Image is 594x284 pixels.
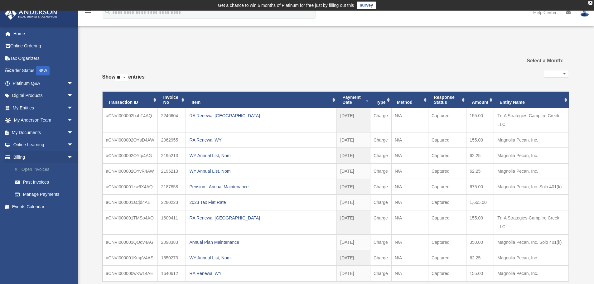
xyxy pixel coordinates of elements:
[428,163,466,179] td: Captured
[494,266,568,281] td: Magnolia Pecan, Inc.
[391,132,428,148] td: N/A
[103,132,158,148] td: aCNVI000002OYsD4AW
[158,132,186,148] td: 2062955
[158,148,186,163] td: 2195213
[466,195,494,210] td: 1,665.00
[391,108,428,132] td: N/A
[103,195,158,210] td: aCNVI000001aCjd4AE
[428,210,466,234] td: Captured
[391,195,428,210] td: N/A
[189,111,333,120] div: RA Renewal [GEOGRAPHIC_DATA]
[337,148,370,163] td: [DATE]
[189,151,333,160] div: WY Annual List, Nom
[67,89,80,102] span: arrow_drop_down
[428,195,466,210] td: Captured
[67,77,80,90] span: arrow_drop_down
[391,148,428,163] td: N/A
[370,234,391,250] td: Charge
[189,214,333,222] div: RA Renewal [GEOGRAPHIC_DATA]
[494,210,568,234] td: Tri-A Strategies-Campfire Creek, LLC
[4,126,83,139] a: My Documentsarrow_drop_down
[189,167,333,176] div: WY Annual List, Nom
[428,132,466,148] td: Captured
[370,195,391,210] td: Charge
[428,92,466,108] th: Response Status: activate to sort column ascending
[494,92,568,108] th: Entity Name: activate to sort column ascending
[4,77,83,89] a: Platinum Q&Aarrow_drop_down
[4,151,83,163] a: Billingarrow_drop_down
[4,114,83,127] a: My Anderson Teamarrow_drop_down
[337,250,370,266] td: [DATE]
[428,250,466,266] td: Captured
[67,139,80,152] span: arrow_drop_down
[189,253,333,262] div: WY Annual List, Nom
[337,266,370,281] td: [DATE]
[428,234,466,250] td: Captured
[36,66,50,75] div: NEW
[102,73,145,88] label: Show entries
[115,74,128,81] select: Showentries
[158,250,186,266] td: 1650273
[588,1,592,5] div: close
[466,250,494,266] td: 62.25
[67,102,80,114] span: arrow_drop_down
[370,266,391,281] td: Charge
[370,210,391,234] td: Charge
[103,92,158,108] th: Transaction ID: activate to sort column ascending
[186,92,337,108] th: Item: activate to sort column ascending
[158,163,186,179] td: 2195213
[9,163,83,176] a: $Open Invoices
[370,163,391,179] td: Charge
[4,89,83,102] a: Digital Productsarrow_drop_down
[158,179,186,195] td: 2187858
[103,179,158,195] td: aCNVI000001zw6X4AQ
[4,40,83,52] a: Online Ordering
[18,166,22,174] span: $
[4,139,83,151] a: Online Learningarrow_drop_down
[103,148,158,163] td: aCNVI000002OYtp4AG
[103,163,158,179] td: aCNVI000002OYvR4AW
[370,250,391,266] td: Charge
[9,188,83,201] a: Manage Payments
[428,179,466,195] td: Captured
[428,108,466,132] td: Captured
[466,234,494,250] td: 350.00
[391,179,428,195] td: N/A
[494,108,568,132] td: Tri-A Strategies-Campfire Creek, LLC
[391,210,428,234] td: N/A
[9,176,80,188] a: Past Invoices
[337,195,370,210] td: [DATE]
[391,250,428,266] td: N/A
[158,266,186,281] td: 1640612
[337,108,370,132] td: [DATE]
[189,238,333,247] div: Annual Plan Maintenance
[494,250,568,266] td: Magnolia Pecan, Inc.
[428,266,466,281] td: Captured
[189,136,333,144] div: RA Renewal WY
[84,9,92,16] i: menu
[370,132,391,148] td: Charge
[391,266,428,281] td: N/A
[428,148,466,163] td: Captured
[4,102,83,114] a: My Entitiesarrow_drop_down
[158,92,186,108] th: Invoice No: activate to sort column ascending
[370,148,391,163] td: Charge
[494,132,568,148] td: Magnolia Pecan, Inc.
[103,108,158,132] td: aCNVI000002babF4AQ
[218,2,354,9] div: Get a chance to win 6 months of Platinum for free just by filling out this
[158,108,186,132] td: 2246604
[391,234,428,250] td: N/A
[337,132,370,148] td: [DATE]
[466,210,494,234] td: 155.00
[494,163,568,179] td: Magnolia Pecan, Inc.
[337,92,370,108] th: Payment Date: activate to sort column ascending
[67,126,80,139] span: arrow_drop_down
[189,182,333,191] div: Pension - Annual Maintenance
[466,266,494,281] td: 155.00
[357,2,376,9] a: survey
[158,234,186,250] td: 2098383
[103,210,158,234] td: aCNVI000001TMSo4AO
[103,250,158,266] td: aCNVI000001KmpV4AS
[370,108,391,132] td: Charge
[4,52,83,65] a: Tax Organizers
